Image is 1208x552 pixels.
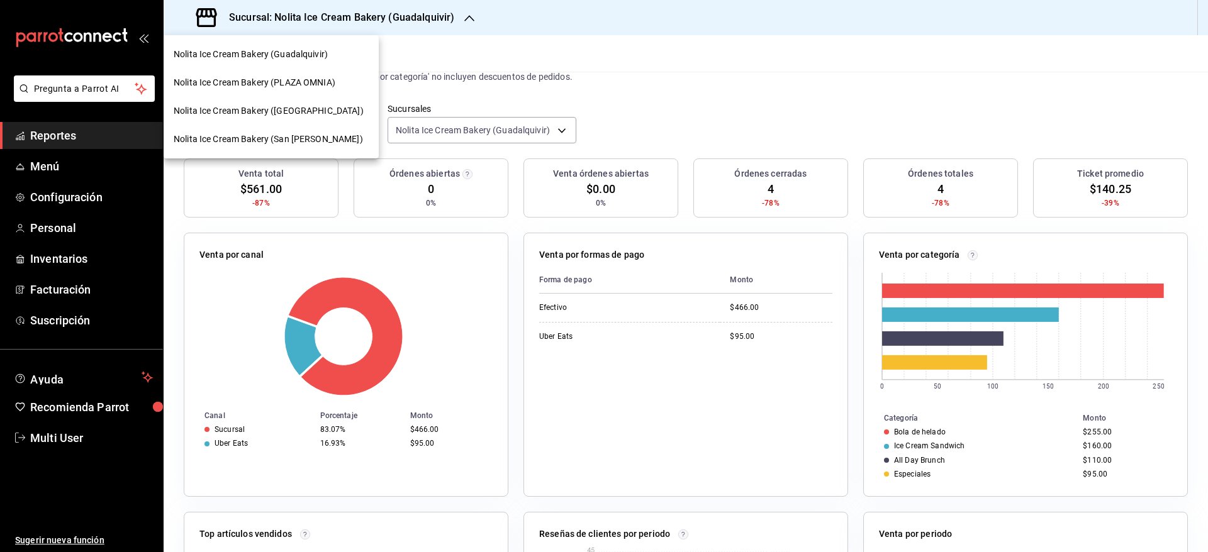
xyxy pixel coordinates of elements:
span: Nolita Ice Cream Bakery ([GEOGRAPHIC_DATA]) [174,104,364,118]
span: Nolita Ice Cream Bakery (PLAZA OMNIA) [174,76,335,89]
div: Nolita Ice Cream Bakery (PLAZA OMNIA) [164,69,379,97]
span: Nolita Ice Cream Bakery (San [PERSON_NAME]) [174,133,363,146]
span: Nolita Ice Cream Bakery (Guadalquivir) [174,48,328,61]
div: Nolita Ice Cream Bakery (San [PERSON_NAME]) [164,125,379,153]
div: Nolita Ice Cream Bakery (Guadalquivir) [164,40,379,69]
div: Nolita Ice Cream Bakery ([GEOGRAPHIC_DATA]) [164,97,379,125]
